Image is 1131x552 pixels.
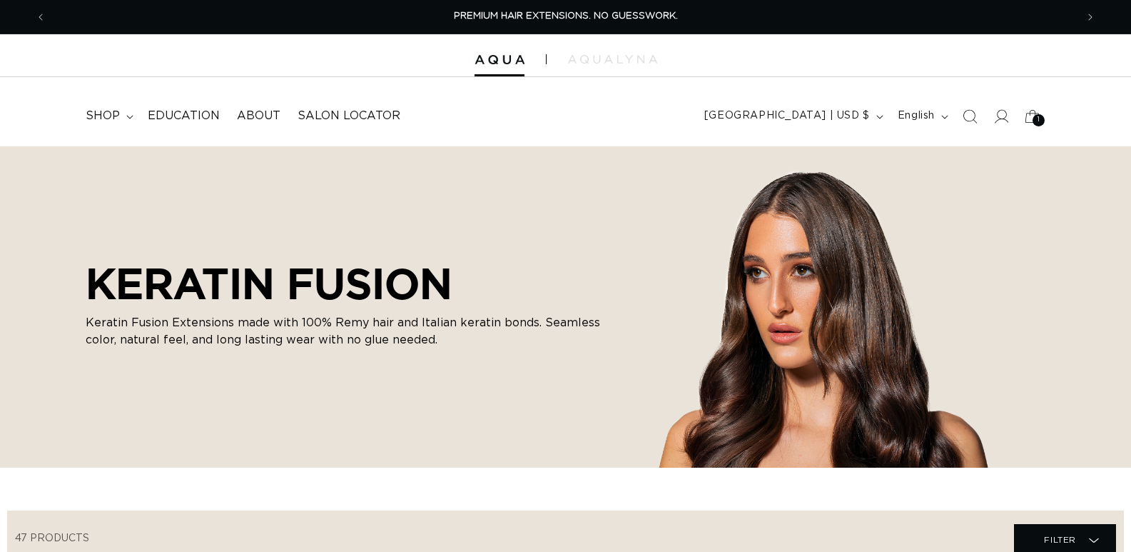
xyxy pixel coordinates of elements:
[77,100,139,132] summary: shop
[889,103,954,130] button: English
[86,109,120,124] span: shop
[1075,4,1106,31] button: Next announcement
[898,109,935,124] span: English
[475,55,524,65] img: Aqua Hair Extensions
[454,11,678,21] span: PREMIUM HAIR EXTENSIONS. NO GUESSWORK.
[228,100,289,132] a: About
[1038,114,1040,126] span: 1
[25,4,56,31] button: Previous announcement
[237,109,280,124] span: About
[298,109,400,124] span: Salon Locator
[86,259,628,308] h2: KERATIN FUSION
[15,533,89,543] span: 47 products
[704,109,870,124] span: [GEOGRAPHIC_DATA] | USD $
[568,55,657,64] img: aqualyna.com
[289,100,409,132] a: Salon Locator
[86,314,628,348] p: Keratin Fusion Extensions made with 100% Remy hair and Italian keratin bonds. Seamless color, nat...
[148,109,220,124] span: Education
[954,101,985,132] summary: Search
[139,100,228,132] a: Education
[696,103,889,130] button: [GEOGRAPHIC_DATA] | USD $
